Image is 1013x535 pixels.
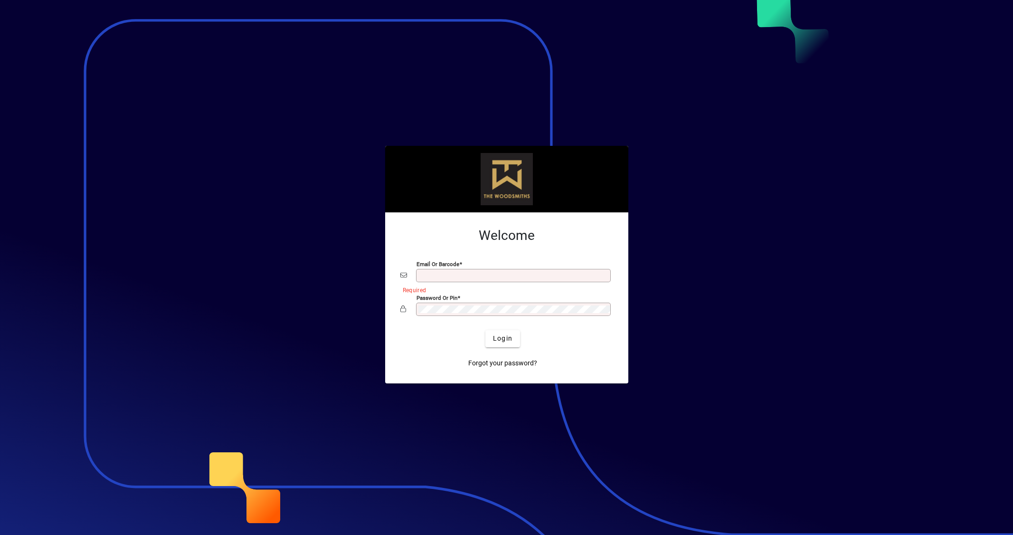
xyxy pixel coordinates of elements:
[403,285,606,295] mat-error: Required
[417,260,459,267] mat-label: Email or Barcode
[464,355,541,372] a: Forgot your password?
[400,228,613,244] h2: Welcome
[468,358,537,368] span: Forgot your password?
[493,334,512,344] span: Login
[417,294,457,301] mat-label: Password or Pin
[485,330,520,347] button: Login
